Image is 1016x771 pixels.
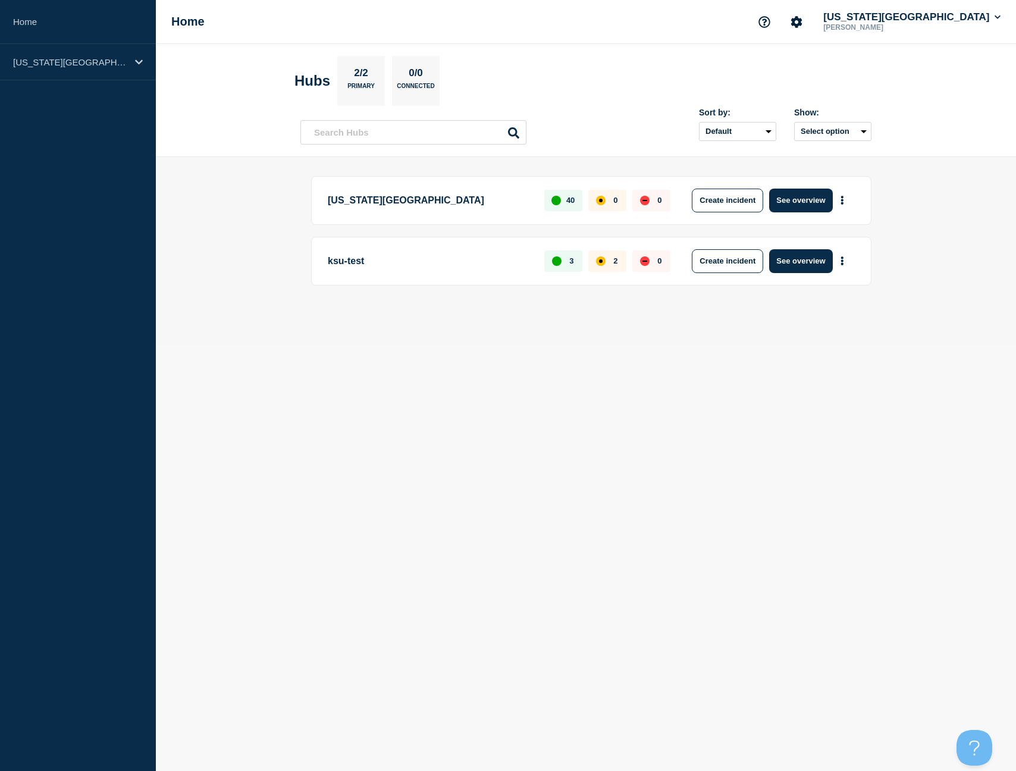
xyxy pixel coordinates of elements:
[347,83,375,95] p: Primary
[769,249,832,273] button: See overview
[752,10,777,35] button: Support
[640,196,650,205] div: down
[613,196,617,205] p: 0
[835,250,850,272] button: More actions
[328,249,531,273] p: ksu-test
[821,11,1003,23] button: [US_STATE][GEOGRAPHIC_DATA]
[569,256,573,265] p: 3
[821,23,945,32] p: [PERSON_NAME]
[552,256,562,266] div: up
[613,256,617,265] p: 2
[640,256,650,266] div: down
[794,108,871,117] div: Show:
[835,189,850,211] button: More actions
[294,73,330,89] h2: Hubs
[566,196,575,205] p: 40
[769,189,832,212] button: See overview
[171,15,205,29] h1: Home
[13,57,127,67] p: [US_STATE][GEOGRAPHIC_DATA]
[699,122,776,141] select: Sort by
[350,67,373,83] p: 2/2
[657,256,661,265] p: 0
[551,196,561,205] div: up
[328,189,531,212] p: [US_STATE][GEOGRAPHIC_DATA]
[596,196,606,205] div: affected
[657,196,661,205] p: 0
[957,730,992,766] iframe: Help Scout Beacon - Open
[397,83,434,95] p: Connected
[692,189,763,212] button: Create incident
[699,108,776,117] div: Sort by:
[784,10,809,35] button: Account settings
[300,120,526,145] input: Search Hubs
[692,249,763,273] button: Create incident
[794,122,871,141] button: Select option
[404,67,428,83] p: 0/0
[596,256,606,266] div: affected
